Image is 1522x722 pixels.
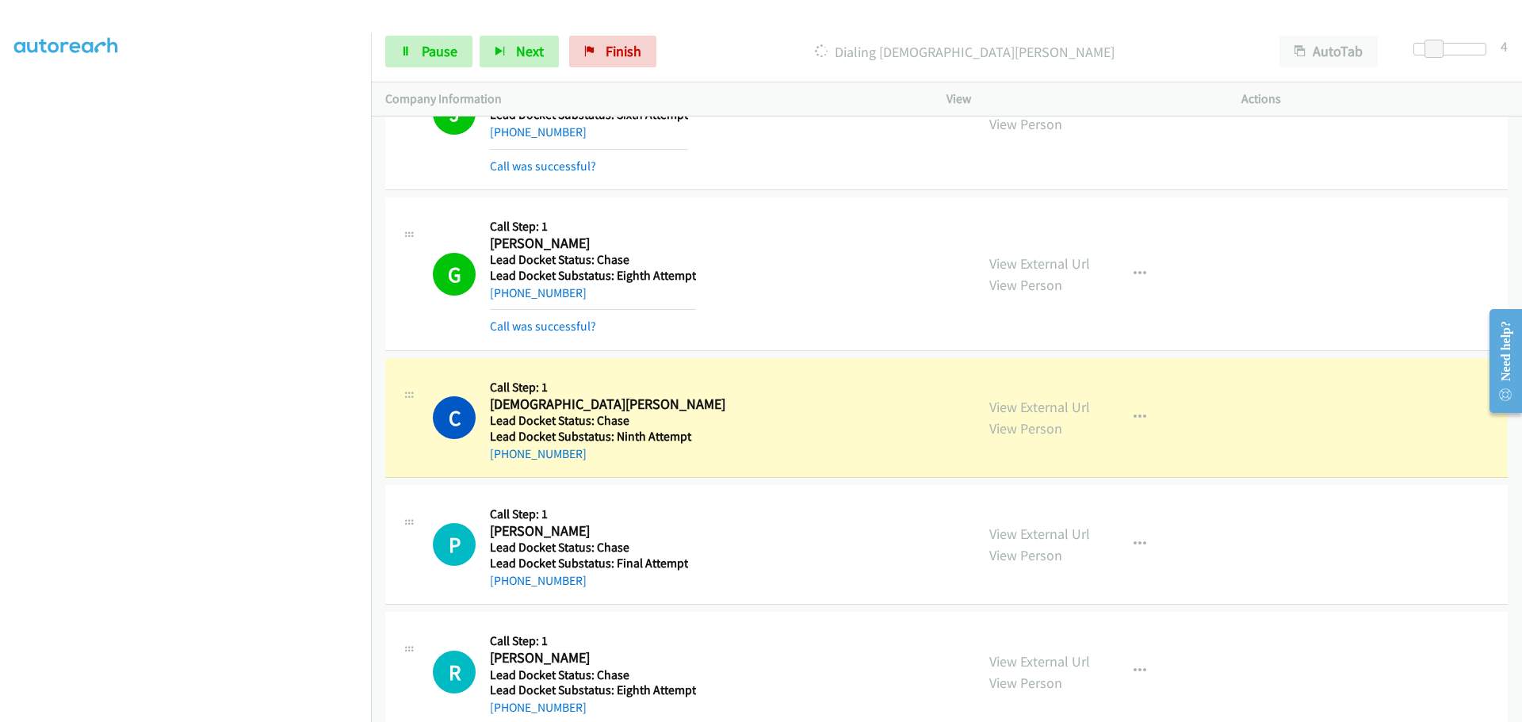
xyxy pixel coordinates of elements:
[490,446,587,461] a: [PHONE_NUMBER]
[490,268,696,284] h5: Lead Docket Substatus: Eighth Attempt
[1476,298,1522,424] iframe: Resource Center
[385,36,472,67] a: Pause
[422,42,457,60] span: Pause
[433,523,476,566] div: The call is yet to be attempted
[989,419,1062,437] a: View Person
[490,395,725,414] h2: [DEMOGRAPHIC_DATA][PERSON_NAME]
[490,649,696,667] h2: [PERSON_NAME]
[490,667,696,683] h5: Lead Docket Status: Chase
[433,651,476,693] h1: R
[490,573,587,588] a: [PHONE_NUMBER]
[490,235,696,253] h2: [PERSON_NAME]
[433,523,476,566] h1: P
[490,413,725,429] h5: Lead Docket Status: Chase
[490,540,688,556] h5: Lead Docket Status: Chase
[569,36,656,67] a: Finish
[989,674,1062,692] a: View Person
[490,700,587,715] a: [PHONE_NUMBER]
[490,522,688,541] h2: [PERSON_NAME]
[989,652,1090,670] a: View External Url
[989,115,1062,133] a: View Person
[490,159,596,174] a: Call was successful?
[490,219,696,235] h5: Call Step: 1
[490,633,696,649] h5: Call Step: 1
[433,396,476,439] h1: C
[490,429,725,445] h5: Lead Docket Substatus: Ninth Attempt
[1241,90,1508,109] p: Actions
[989,398,1090,416] a: View External Url
[490,380,725,395] h5: Call Step: 1
[946,90,1213,109] p: View
[433,651,476,693] div: The call is yet to be attempted
[1501,36,1508,57] div: 4
[490,285,587,300] a: [PHONE_NUMBER]
[385,90,918,109] p: Company Information
[516,42,544,60] span: Next
[490,319,596,334] a: Call was successful?
[490,556,688,571] h5: Lead Docket Substatus: Final Attempt
[989,254,1090,273] a: View External Url
[989,546,1062,564] a: View Person
[490,124,587,139] a: [PHONE_NUMBER]
[606,42,641,60] span: Finish
[989,276,1062,294] a: View Person
[1279,36,1378,67] button: AutoTab
[433,253,476,296] h1: G
[490,252,696,268] h5: Lead Docket Status: Chase
[480,36,559,67] button: Next
[989,525,1090,543] a: View External Url
[678,41,1251,63] p: Dialing [DEMOGRAPHIC_DATA][PERSON_NAME]
[490,506,688,522] h5: Call Step: 1
[490,682,696,698] h5: Lead Docket Substatus: Eighth Attempt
